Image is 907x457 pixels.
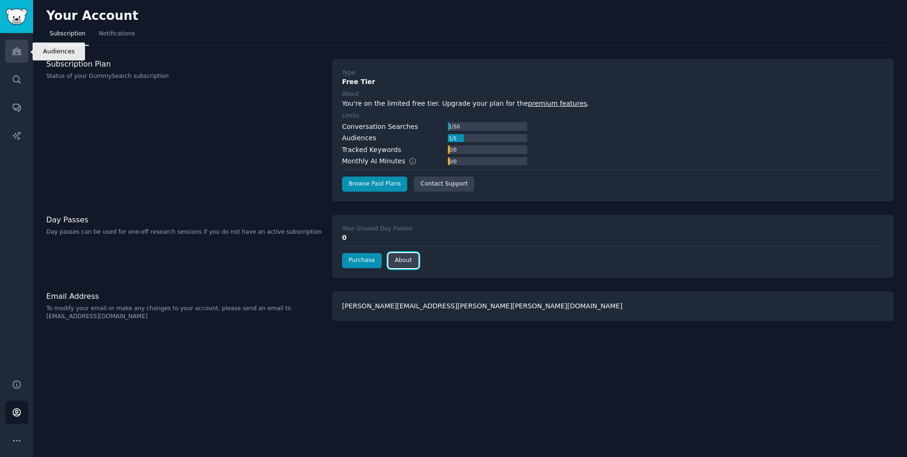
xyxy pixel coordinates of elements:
p: To modify your email or make any changes to your account, please send an email to [EMAIL_ADDRESS]... [46,305,322,321]
h3: Email Address [46,291,322,301]
div: [PERSON_NAME][EMAIL_ADDRESS][PERSON_NAME][PERSON_NAME][DOMAIN_NAME] [332,291,894,321]
span: Subscription [50,30,86,38]
div: 0 [342,233,884,243]
div: 1 / 50 [448,122,461,131]
div: Type [342,69,355,77]
p: Status of your GummySearch subscription [46,72,322,81]
a: Purchase [342,253,382,268]
h3: Subscription Plan [46,59,322,69]
div: You're on the limited free tier. Upgrade your plan for the . [342,99,884,109]
div: About [342,90,359,99]
div: Monthly AI Minutes [342,156,427,166]
div: Tracked Keywords [342,145,401,155]
span: Notifications [99,30,135,38]
a: About [388,253,419,268]
a: Notifications [95,26,138,46]
a: premium features [528,100,587,107]
a: Browse Paid Plans [342,177,407,192]
h3: Day Passes [46,215,322,225]
div: Limits [342,112,359,120]
div: Your Unused Day Passes [342,225,412,233]
img: GummySearch logo [6,8,27,25]
p: Day passes can be used for one-off research sessions if you do not have an active subscription [46,228,322,237]
div: Conversation Searches [342,122,418,132]
a: Subscription [46,26,89,46]
div: 0 / 0 [448,157,457,166]
h2: Your Account [46,8,138,24]
div: 0 / 0 [448,145,457,154]
a: Contact Support [414,177,474,192]
div: Audiences [342,133,376,143]
div: 1 / 5 [448,134,457,143]
div: Free Tier [342,77,884,87]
